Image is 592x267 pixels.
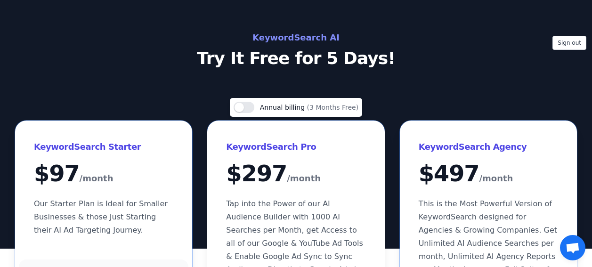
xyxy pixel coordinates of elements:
span: /month [80,171,114,186]
a: Open chat [560,235,585,260]
span: Annual billing [260,104,307,111]
p: Try It Free for 5 Days! [85,49,507,68]
h2: KeywordSearch AI [85,30,507,45]
div: $ 97 [34,162,173,186]
div: $ 497 [419,162,558,186]
span: /month [479,171,513,186]
span: Our Starter Plan is Ideal for Smaller Businesses & those Just Starting their AI Ad Targeting Jour... [34,199,168,235]
h3: KeywordSearch Agency [419,139,558,154]
span: (3 Months Free) [307,104,359,111]
h3: KeywordSearch Starter [34,139,173,154]
div: $ 297 [226,162,365,186]
h3: KeywordSearch Pro [226,139,365,154]
span: /month [287,171,321,186]
button: Sign out [552,36,586,50]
